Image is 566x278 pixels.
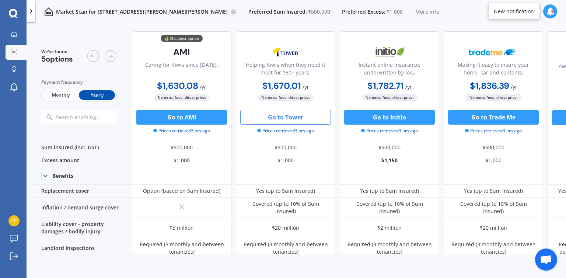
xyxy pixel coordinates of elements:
span: Prices retrieved 3 hrs ago [257,128,314,134]
div: $1,150 [340,154,439,167]
span: / yr [200,83,206,90]
div: Covered (up to 10% of Sum Insured) [241,200,330,215]
b: $1,782.71 [367,80,404,91]
img: Initio.webp [365,43,414,61]
span: No extra fees, direct price. [258,94,314,101]
b: $1,670.01 [262,80,301,91]
div: $1,000 [236,154,335,167]
span: $1,000 [387,8,403,15]
div: Covered (up to 10% of Sum Insured) [345,200,434,215]
span: 5 options [41,54,73,64]
span: Yearly [79,90,115,100]
div: Sum insured (incl. GST) [32,141,132,154]
p: Market Scan for [STREET_ADDRESS][PERSON_NAME][PERSON_NAME] [56,8,228,15]
div: Helping Kiwis when they need it most for 150+ years. [242,61,329,79]
div: $500,000 [132,141,231,154]
div: Excess amount [32,154,132,167]
button: Go to Trade Me [448,110,539,125]
div: $1,000 [444,154,543,167]
div: Benefits [52,173,73,179]
span: $500,000 [308,8,330,15]
div: Payment frequency [41,79,116,86]
div: Required (3 monthly and between tenancies) [345,241,434,256]
div: Required (3 monthly and between tenancies) [449,241,538,256]
span: Prices retrieved 3 hrs ago [465,128,522,134]
div: Landlord inspections [32,238,132,258]
div: Yes (up to Sum Insured) [256,187,315,195]
div: Making it easy to insure your home, car and contents. [450,61,537,79]
b: $1,836.39 [470,80,509,91]
div: $2 million [377,224,402,232]
span: Preferred Excess: [342,8,385,15]
div: Liability cover - property damages / bodily injury [32,218,132,238]
div: $1,000 [132,154,231,167]
div: $5 million [170,224,194,232]
img: AMI-text-1.webp [157,43,206,61]
img: home-and-contents.b802091223b8502ef2dd.svg [44,7,53,16]
div: Yes (up to Sum Insured) [360,187,419,195]
div: Covered (up to 10% of Sum Insured) [449,200,538,215]
div: Open chat [535,249,557,271]
div: $500,000 [444,141,543,154]
button: Go to Tower [240,110,331,125]
div: $500,000 [340,141,439,154]
span: Prices retrieved 3 hrs ago [153,128,210,134]
span: No extra fees, direct price. [154,94,210,101]
div: Required (3 monthly and between tenancies) [137,241,226,256]
div: Yes (up to Sum Insured) [464,187,523,195]
span: / yr [303,83,309,90]
span: Monthly [43,90,79,100]
span: / yr [405,83,412,90]
div: 💰 Cheapest option [161,35,203,42]
div: Option (based on Sum Insured) [143,187,220,195]
div: Replacement cover [32,185,132,198]
div: Required (3 monthly and between tenancies) [241,241,330,256]
img: Trademe.webp [469,43,518,61]
img: Tower.webp [261,43,310,61]
span: No extra fees, direct price. [466,94,521,101]
img: 74502827aed9a9863463e3a6b28cc560 [8,215,20,226]
div: $20 million [272,224,299,232]
div: Instant online insurance; underwritten by IAG. [346,61,433,79]
div: Caring for Kiwis since [DATE]. [145,61,218,79]
span: Preferred Sum Insured: [248,8,307,15]
span: Prices retrieved 3 hrs ago [361,128,418,134]
div: Inflation / demand surge cover [32,198,132,218]
input: Search anything... [55,114,131,121]
span: More info [415,8,439,15]
b: $1,630.08 [157,80,198,91]
span: / yr [511,83,517,90]
button: Go to Initio [344,110,435,125]
span: No extra fees, direct price. [362,94,417,101]
span: We've found [41,48,73,55]
div: $20 million [480,224,507,232]
div: $500,000 [236,141,335,154]
div: New notification [494,8,534,15]
button: Go to AMI [136,110,227,125]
